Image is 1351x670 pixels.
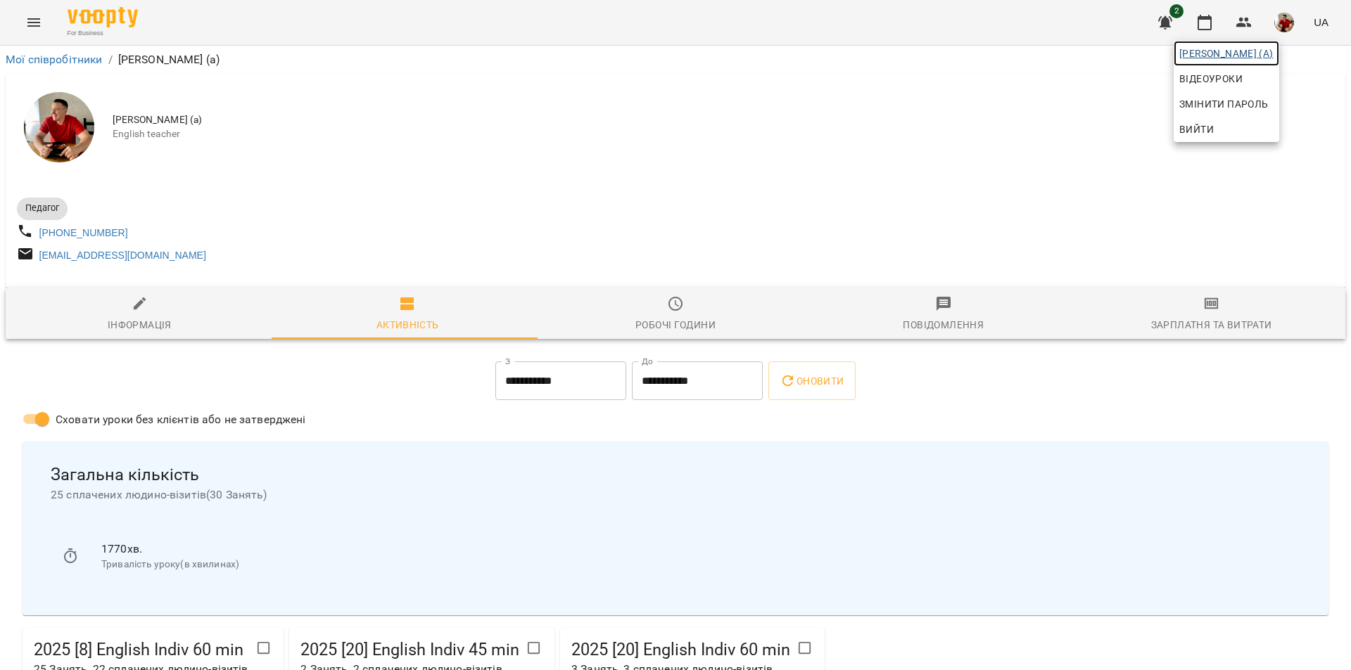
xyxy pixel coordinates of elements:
span: Відеоуроки [1179,70,1243,87]
span: [PERSON_NAME] (а) [1179,45,1274,62]
button: Вийти [1174,117,1279,142]
a: [PERSON_NAME] (а) [1174,41,1279,66]
a: Відеоуроки [1174,66,1248,91]
a: Змінити пароль [1174,91,1279,117]
span: Змінити пароль [1179,96,1274,112]
span: Вийти [1179,121,1214,138]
